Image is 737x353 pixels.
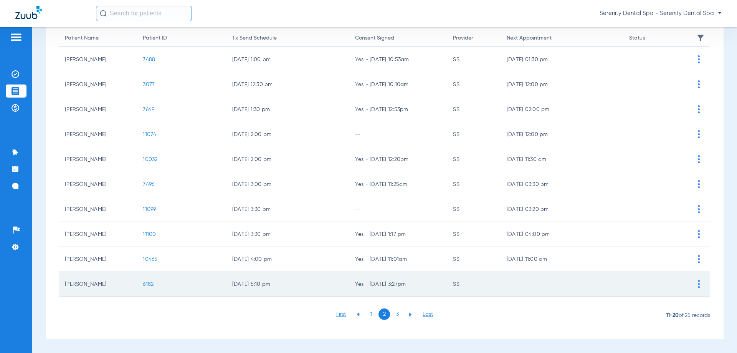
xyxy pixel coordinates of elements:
[349,272,448,297] td: Yes - [DATE] 3:27pm
[349,172,448,197] td: Yes - [DATE] 11:25am
[501,72,624,97] td: [DATE] 12:00 pm
[698,205,700,213] img: group-vertical.svg
[59,47,137,72] td: [PERSON_NAME]
[232,230,344,238] span: [DATE] 3:30 pm
[501,147,624,172] td: [DATE] 11:30 am
[100,10,107,17] img: Search Icon
[349,147,448,172] td: Yes - [DATE] 12:20pm
[143,232,156,237] span: 11100
[501,97,624,122] td: [DATE] 02:00 pm
[143,132,156,137] span: 11074
[698,280,700,288] img: group-vertical.svg
[501,247,624,272] td: [DATE] 11:00 am
[59,122,137,147] td: [PERSON_NAME]
[349,72,448,97] td: Yes - [DATE] 10:10am
[453,34,473,42] div: Provider
[501,222,624,247] td: [DATE] 04:00 pm
[501,272,624,297] td: --
[447,172,501,197] td: SS
[447,122,501,147] td: SS
[423,310,433,318] li: Last
[501,122,624,147] td: [DATE] 12:00 pm
[698,130,700,138] img: group-vertical.svg
[15,6,42,19] img: Zuub Logo
[507,34,552,42] div: Next Appointment
[698,55,700,63] img: group-vertical.svg
[447,222,501,247] td: SS
[629,34,645,42] div: Status
[697,34,704,42] img: filter.svg
[349,222,448,247] td: Yes - [DATE] 1:17 pm
[501,172,624,197] td: [DATE] 03:30 pm
[447,197,501,222] td: SS
[59,72,137,97] td: [PERSON_NAME]
[232,34,344,42] div: Tx Send Schedule
[698,155,700,163] img: group-vertical.svg
[349,122,448,147] td: --
[232,255,344,263] span: [DATE] 4:00 pm
[507,34,618,42] div: Next Appointment
[232,181,344,188] span: [DATE] 3:00 pm
[698,230,700,238] img: group-vertical.svg
[447,97,501,122] td: SS
[10,33,22,42] img: hamburger-icon
[232,280,344,288] span: [DATE] 5:10 pm
[232,56,344,63] span: [DATE] 1:00 pm
[96,6,192,21] input: Search for patients
[232,156,344,163] span: [DATE] 2:00 pm
[355,34,442,42] div: Consent Signed
[447,272,501,297] td: SS
[143,57,155,62] span: 7488
[143,82,155,87] span: 3077
[143,282,154,287] span: 6182
[365,308,377,320] li: 1
[447,72,501,97] td: SS
[232,206,344,213] span: [DATE] 3:30 pm
[349,47,448,72] td: Yes - [DATE] 10:53am
[336,310,346,318] li: First
[59,172,137,197] td: [PERSON_NAME]
[600,10,722,17] span: Serenity Dental Spa - Serenity Dental Spa
[232,131,344,138] span: [DATE] 2:00 pm
[501,47,624,72] td: [DATE] 01:30 pm
[666,313,679,318] b: 11-20
[65,34,99,42] div: Patient Name
[65,34,131,42] div: Patient Name
[699,316,737,353] iframe: Chat Widget
[355,34,394,42] div: Consent Signed
[143,257,157,262] span: 10465
[698,255,700,263] img: group-vertical.svg
[447,247,501,272] td: SS
[357,312,360,317] img: arrow-left-blue.svg
[59,147,137,172] td: [PERSON_NAME]
[453,34,495,42] div: Provider
[59,97,137,122] td: [PERSON_NAME]
[349,247,448,272] td: Yes - [DATE] 11:01am
[501,197,624,222] td: [DATE] 03:20 pm
[143,157,157,162] span: 10032
[698,80,700,88] img: group-vertical.svg
[378,308,390,320] li: 2
[447,147,501,172] td: SS
[698,180,700,188] img: group-vertical.svg
[349,197,448,222] td: --
[698,105,700,113] img: group-vertical.svg
[409,313,412,317] img: arrow-right-blue.svg
[143,207,156,212] span: 11099
[666,308,710,322] span: of 25 records
[232,106,344,113] span: [DATE] 1:30 pm
[143,107,154,112] span: 7649
[143,34,220,42] div: Patient ID
[447,47,501,72] td: SS
[232,34,277,42] div: Tx Send Schedule
[143,182,154,187] span: 7496
[392,308,403,320] li: 3
[59,222,137,247] td: [PERSON_NAME]
[232,81,344,88] span: [DATE] 12:30 pm
[349,97,448,122] td: Yes - [DATE] 12:53pm
[59,197,137,222] td: [PERSON_NAME]
[59,247,137,272] td: [PERSON_NAME]
[629,34,684,42] div: Status
[143,34,167,42] div: Patient ID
